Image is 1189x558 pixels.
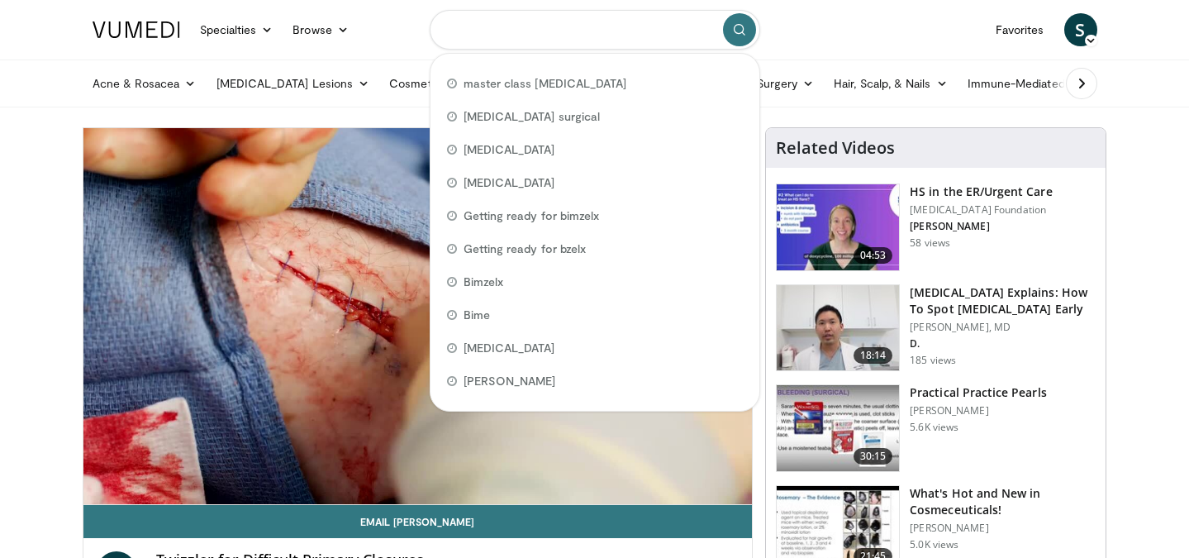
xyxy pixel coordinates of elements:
a: Acne & Rosacea [83,67,207,100]
span: Getting ready for bimzelx [464,207,600,224]
span: [PERSON_NAME] [464,373,556,389]
p: [PERSON_NAME], MD [910,321,1096,334]
video-js: Video Player [83,128,753,505]
h3: [MEDICAL_DATA] Explains: How To Spot [MEDICAL_DATA] Early [910,284,1096,317]
a: Email [PERSON_NAME] [83,505,753,538]
p: [MEDICAL_DATA] Foundation [910,203,1052,217]
span: 30:15 [854,448,893,465]
h4: Related Videos [776,138,895,158]
img: 0a0b59f9-8b88-4635-b6d0-3655c2695d13.150x105_q85_crop-smart_upscale.jpg [777,184,899,270]
p: 185 views [910,354,956,367]
input: Search topics, interventions [430,10,760,50]
h3: Practical Practice Pearls [910,384,1047,401]
a: Immune-Mediated [958,67,1092,100]
p: [PERSON_NAME] [910,404,1047,417]
span: [MEDICAL_DATA] [464,174,555,191]
a: Hair, Scalp, & Nails [824,67,957,100]
span: Bime [464,307,490,323]
p: 5.6K views [910,421,958,434]
a: Surgery [747,67,825,100]
a: Favorites [986,13,1054,46]
img: e954cc68-b8ad-467a-b756-b9b49831c129.150x105_q85_crop-smart_upscale.jpg [777,385,899,471]
span: [MEDICAL_DATA] [464,141,555,158]
p: [PERSON_NAME] [910,220,1052,233]
a: 30:15 Practical Practice Pearls [PERSON_NAME] 5.6K views [776,384,1096,472]
a: Cosmetic Dermatology [379,67,538,100]
span: Getting ready for bzelx [464,241,587,257]
a: Browse [283,13,359,46]
h3: HS in the ER/Urgent Care [910,184,1052,200]
span: [MEDICAL_DATA] [464,340,555,356]
a: Specialties [190,13,283,46]
h3: What's Hot and New in Cosmeceuticals! [910,485,1096,518]
a: [MEDICAL_DATA] Lesions [207,67,380,100]
p: [PERSON_NAME] [910,522,1096,535]
p: 58 views [910,236,950,250]
a: S [1064,13,1097,46]
span: master class [MEDICAL_DATA] [464,75,627,92]
img: 3a6debdd-43bd-4619-92d6-706b5511afd1.150x105_q85_crop-smart_upscale.jpg [777,285,899,371]
span: [MEDICAL_DATA] surgical [464,108,601,125]
span: Bimzelx [464,274,504,290]
span: 04:53 [854,247,893,264]
span: 18:14 [854,347,893,364]
a: 18:14 [MEDICAL_DATA] Explains: How To Spot [MEDICAL_DATA] Early [PERSON_NAME], MD D. 185 views [776,284,1096,372]
a: 04:53 HS in the ER/Urgent Care [MEDICAL_DATA] Foundation [PERSON_NAME] 58 views [776,184,1096,271]
p: 5.0K views [910,538,958,551]
p: D. [910,337,1096,351]
img: VuMedi Logo [93,21,180,38]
